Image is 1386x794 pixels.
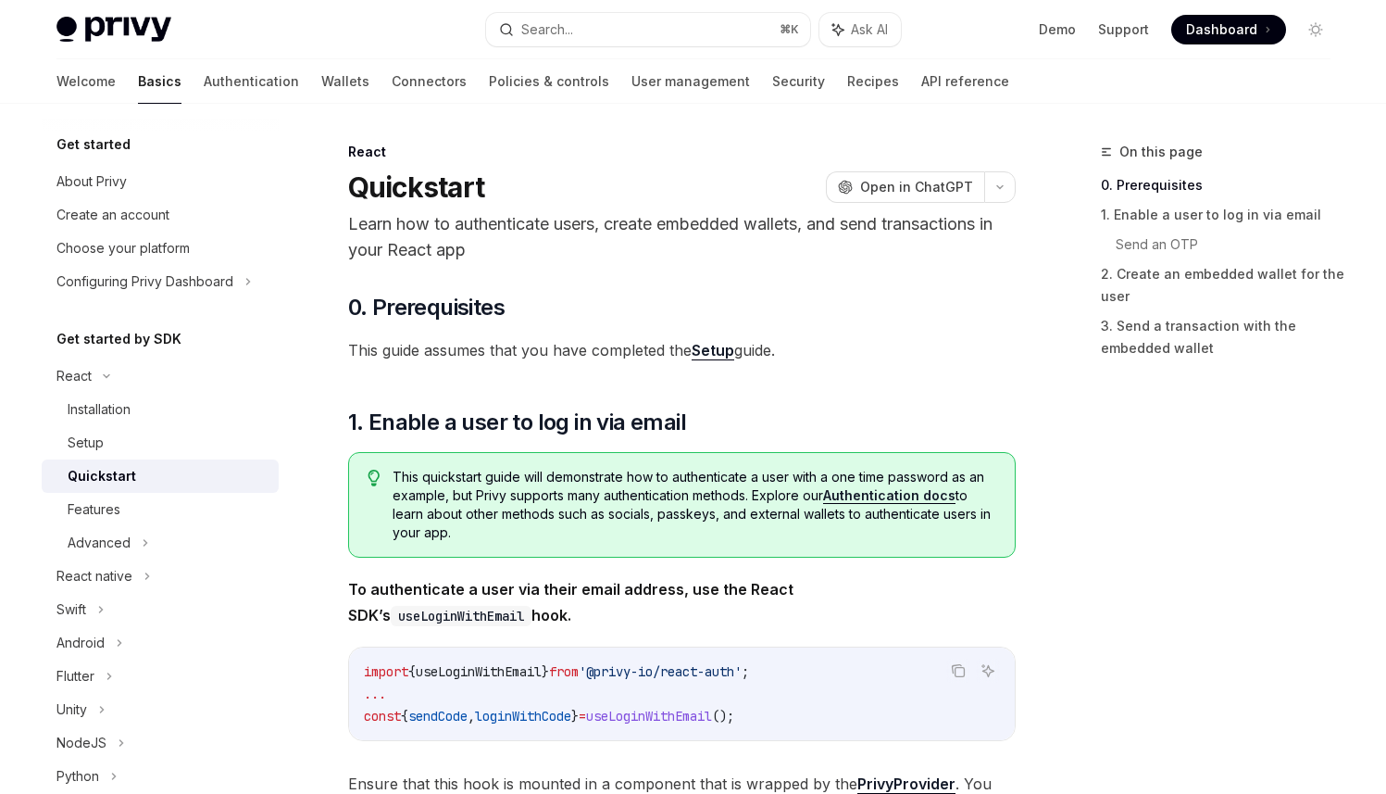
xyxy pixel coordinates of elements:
button: Ask AI [819,13,901,46]
a: Demo [1039,20,1076,39]
div: React [348,143,1016,161]
a: 2. Create an embedded wallet for the user [1101,259,1345,311]
h1: Quickstart [348,170,485,204]
a: Connectors [392,59,467,104]
div: Choose your platform [56,237,190,259]
a: Authentication [204,59,299,104]
div: Flutter [56,665,94,687]
span: ; [742,663,749,680]
span: { [408,663,416,680]
span: } [571,708,579,725]
svg: Tip [368,470,381,486]
div: Python [56,765,99,788]
span: (); [712,708,734,725]
button: Copy the contents from the code block [946,659,970,683]
div: Unity [56,699,87,721]
a: API reference [921,59,1009,104]
a: Welcome [56,59,116,104]
a: Setup [42,426,279,460]
div: React native [56,565,132,587]
button: Ask AI [976,659,1000,683]
a: Recipes [847,59,899,104]
a: Support [1098,20,1149,39]
span: 1. Enable a user to log in via email [348,408,686,437]
div: Setup [68,432,104,454]
span: const [364,708,401,725]
span: sendCode [408,708,468,725]
span: useLoginWithEmail [416,663,542,680]
span: Ask AI [851,20,888,39]
span: Open in ChatGPT [860,178,973,196]
div: Android [56,632,105,654]
span: '@privy-io/react-auth' [579,663,742,680]
div: Features [68,498,120,521]
h5: Get started [56,133,131,156]
div: Advanced [68,532,131,554]
code: useLoginWithEmail [391,606,531,626]
a: Setup [692,341,734,360]
button: Open in ChatGPT [826,171,984,203]
p: Learn how to authenticate users, create embedded wallets, and send transactions in your React app [348,211,1016,263]
a: 1. Enable a user to log in via email [1101,200,1345,230]
span: This guide assumes that you have completed the guide. [348,337,1016,363]
span: ⌘ K [780,22,799,37]
span: } [542,663,549,680]
span: import [364,663,408,680]
span: useLoginWithEmail [586,708,712,725]
span: On this page [1119,141,1203,163]
a: Choose your platform [42,232,279,265]
span: { [401,708,408,725]
a: 0. Prerequisites [1101,170,1345,200]
a: Wallets [321,59,369,104]
a: 3. Send a transaction with the embedded wallet [1101,311,1345,363]
a: User management [631,59,750,104]
span: Dashboard [1186,20,1257,39]
span: , [468,708,475,725]
div: React [56,365,92,387]
img: light logo [56,17,171,43]
div: NodeJS [56,732,106,754]
button: Toggle dark mode [1301,15,1330,44]
span: from [549,663,579,680]
strong: To authenticate a user via their email address, use the React SDK’s hook. [348,580,793,624]
button: Search...⌘K [486,13,810,46]
div: Create an account [56,204,169,226]
a: Quickstart [42,460,279,493]
a: Dashboard [1171,15,1286,44]
a: Send an OTP [1116,230,1345,259]
a: About Privy [42,165,279,198]
span: loginWithCode [475,708,571,725]
div: Configuring Privy Dashboard [56,271,233,293]
h5: Get started by SDK [56,328,181,350]
div: Swift [56,599,86,621]
a: Authentication docs [823,487,955,504]
a: Security [772,59,825,104]
a: Installation [42,393,279,426]
div: Quickstart [68,465,136,487]
a: Policies & controls [489,59,609,104]
a: Features [42,493,279,526]
a: Create an account [42,198,279,232]
div: Search... [521,19,573,41]
a: Basics [138,59,181,104]
span: ... [364,686,386,702]
span: This quickstart guide will demonstrate how to authenticate a user with a one time password as an ... [393,468,995,542]
div: Installation [68,398,131,421]
span: = [579,708,586,725]
a: PrivyProvider [857,775,955,794]
div: About Privy [56,170,127,193]
span: 0. Prerequisites [348,293,505,322]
